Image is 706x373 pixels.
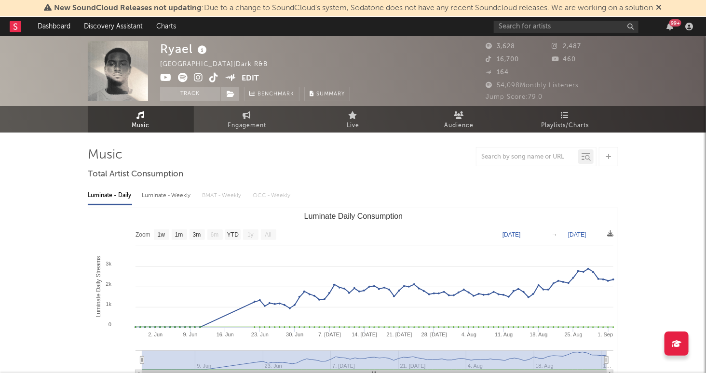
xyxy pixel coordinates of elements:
[31,17,77,36] a: Dashboard
[95,256,102,317] text: Luminate Daily Streams
[656,4,662,12] span: Dismiss
[347,120,359,132] span: Live
[529,332,547,337] text: 18. Aug
[194,106,300,133] a: Engagement
[486,69,509,76] span: 164
[227,232,239,239] text: YTD
[445,120,474,132] span: Audience
[494,21,638,33] input: Search for artists
[217,332,234,337] text: 16. Jun
[88,187,132,204] div: Luminate - Daily
[160,87,220,101] button: Track
[160,41,209,57] div: Ryael
[666,23,673,30] button: 99+
[106,281,111,287] text: 2k
[406,106,512,133] a: Audience
[486,43,515,50] span: 3,628
[258,89,294,100] span: Benchmark
[486,56,519,63] span: 16,700
[486,94,543,100] span: Jump Score: 79.0
[286,332,303,337] text: 30. Jun
[160,59,279,70] div: [GEOGRAPHIC_DATA] | Dark R&B
[244,87,299,101] a: Benchmark
[304,212,403,220] text: Luminate Daily Consumption
[106,261,111,266] text: 3k
[304,87,350,101] button: Summary
[476,153,578,161] input: Search by song name or URL
[552,231,557,238] text: →
[502,231,521,238] text: [DATE]
[142,187,192,204] div: Luminate - Weekly
[132,120,150,132] span: Music
[486,82,579,89] span: 54,098 Monthly Listeners
[265,232,271,239] text: All
[387,332,412,337] text: 21. [DATE]
[136,232,150,239] text: Zoom
[242,73,259,85] button: Edit
[54,4,202,12] span: New SoundCloud Releases not updating
[565,332,583,337] text: 25. Aug
[598,332,613,337] text: 1. Sep
[352,332,377,337] text: 14. [DATE]
[175,232,183,239] text: 1m
[228,120,266,132] span: Engagement
[77,17,149,36] a: Discovery Assistant
[149,17,183,36] a: Charts
[316,92,345,97] span: Summary
[211,232,219,239] text: 6m
[88,106,194,133] a: Music
[542,120,589,132] span: Playlists/Charts
[462,332,476,337] text: 4. Aug
[183,332,198,337] text: 9. Jun
[552,43,582,50] span: 2,487
[54,4,653,12] span: : Due to a change to SoundCloud's system, Sodatone does not have any recent Soundcloud releases. ...
[669,19,681,27] div: 99 +
[512,106,618,133] a: Playlists/Charts
[88,169,183,180] span: Total Artist Consumption
[495,332,513,337] text: 11. Aug
[552,56,576,63] span: 460
[421,332,447,337] text: 28. [DATE]
[247,232,254,239] text: 1y
[106,301,111,307] text: 1k
[109,321,111,327] text: 0
[568,231,586,238] text: [DATE]
[148,332,163,337] text: 2. Jun
[603,363,611,369] text: 1…
[158,232,165,239] text: 1w
[251,332,269,337] text: 23. Jun
[300,106,406,133] a: Live
[318,332,341,337] text: 7. [DATE]
[193,232,201,239] text: 3m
